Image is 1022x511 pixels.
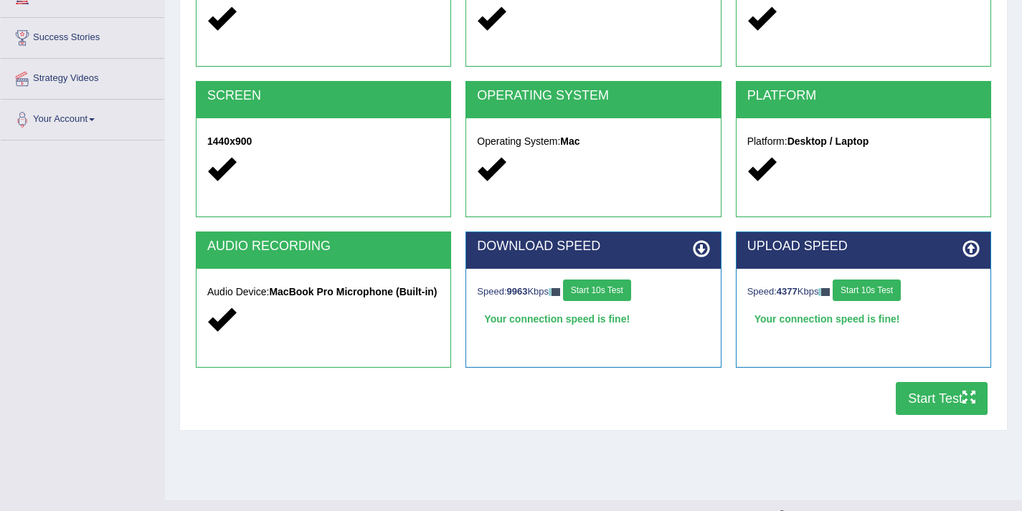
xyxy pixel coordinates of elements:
button: Start Test [896,382,988,415]
div: Your connection speed is fine! [477,308,709,330]
h2: PLATFORM [747,89,980,103]
h5: Operating System: [477,136,709,147]
button: Start 10s Test [563,280,631,301]
div: Your connection speed is fine! [747,308,980,330]
h2: UPLOAD SPEED [747,239,980,254]
a: Strategy Videos [1,59,164,95]
img: ajax-loader-fb-connection.gif [818,288,830,296]
a: Your Account [1,100,164,135]
div: Speed: Kbps [477,280,709,305]
h2: OPERATING SYSTEM [477,89,709,103]
strong: 4377 [777,286,798,297]
h5: Audio Device: [207,287,440,297]
strong: Desktop / Laptop [787,135,869,147]
img: ajax-loader-fb-connection.gif [549,288,560,296]
strong: 9963 [507,286,528,297]
a: Success Stories [1,18,164,54]
h2: SCREEN [207,89,440,103]
strong: Mac [560,135,579,147]
strong: MacBook Pro Microphone (Built-in) [269,286,437,297]
h2: AUDIO RECORDING [207,239,440,254]
button: Start 10s Test [833,280,901,301]
h2: DOWNLOAD SPEED [477,239,709,254]
strong: 1440x900 [207,135,252,147]
h5: Platform: [747,136,980,147]
div: Speed: Kbps [747,280,980,305]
